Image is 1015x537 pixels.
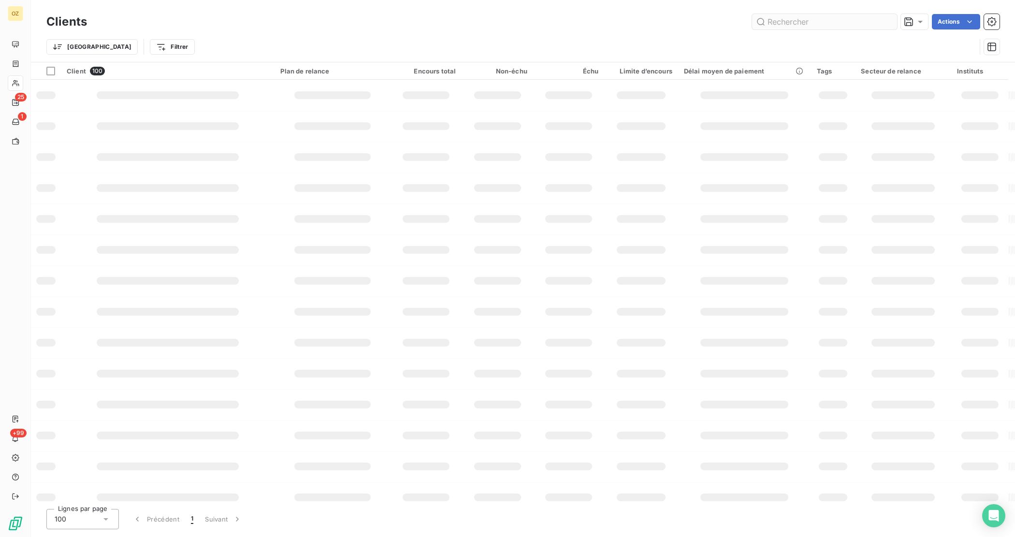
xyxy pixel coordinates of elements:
[957,67,1002,75] div: Instituts
[8,95,23,110] a: 25
[191,514,193,524] span: 1
[18,112,27,121] span: 1
[10,429,27,437] span: +99
[932,14,980,29] button: Actions
[127,509,185,529] button: Précédent
[185,509,199,529] button: 1
[8,114,23,130] a: 1
[684,67,805,75] div: Délai moyen de paiement
[8,516,23,531] img: Logo LeanPay
[752,14,897,29] input: Rechercher
[467,67,527,75] div: Non-échu
[982,504,1005,527] div: Open Intercom Messenger
[861,67,945,75] div: Secteur de relance
[46,13,87,30] h3: Clients
[8,6,23,21] div: OZ
[539,67,598,75] div: Échu
[46,39,138,55] button: [GEOGRAPHIC_DATA]
[150,39,194,55] button: Filtrer
[396,67,456,75] div: Encours total
[67,67,86,75] span: Client
[280,67,385,75] div: Plan de relance
[817,67,850,75] div: Tags
[90,67,105,75] span: 100
[199,509,248,529] button: Suivant
[610,67,672,75] div: Limite d’encours
[15,93,27,102] span: 25
[55,514,66,524] span: 100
